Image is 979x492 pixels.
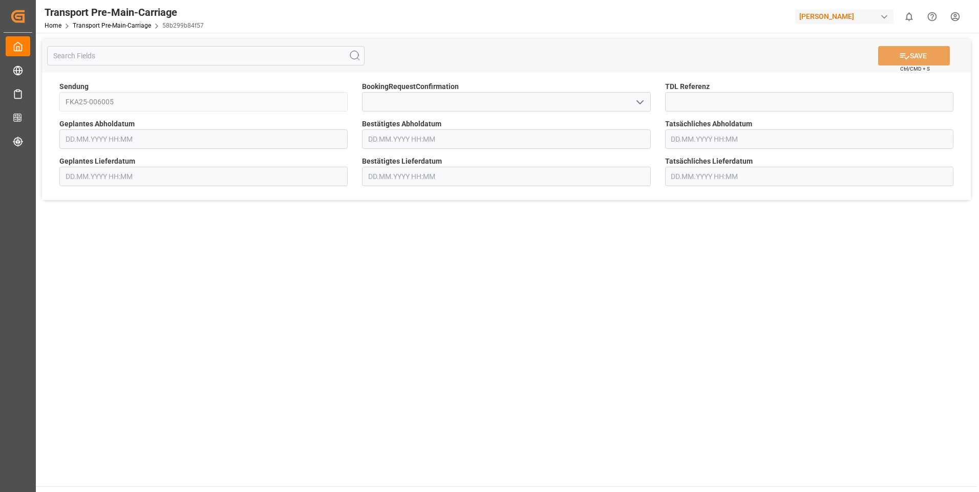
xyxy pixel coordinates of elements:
[73,22,151,29] a: Transport Pre-Main-Carriage
[878,46,950,65] button: SAVE
[59,156,135,167] span: Geplantes Lieferdatum
[362,129,650,149] input: DD.MM.YYYY HH:MM
[59,129,348,149] input: DD.MM.YYYY HH:MM
[631,94,647,110] button: open menu
[47,46,365,65] input: Search Fields
[45,5,204,20] div: Transport Pre-Main-Carriage
[45,22,61,29] a: Home
[665,167,953,186] input: DD.MM.YYYY HH:MM
[362,119,441,129] span: Bestätigtes Abholdatum
[898,5,921,28] button: show 0 new notifications
[665,81,710,92] span: TDL Referenz
[921,5,944,28] button: Help Center
[795,7,898,26] button: [PERSON_NAME]
[665,119,752,129] span: Tatsächliches Abholdatum
[59,81,89,92] span: Sendung
[362,167,650,186] input: DD.MM.YYYY HH:MM
[362,81,459,92] span: BookingRequestConfirmation
[900,65,930,73] span: Ctrl/CMD + S
[59,167,348,186] input: DD.MM.YYYY HH:MM
[59,119,135,129] span: Geplantes Abholdatum
[362,156,442,167] span: Bestätigtes Lieferdatum
[665,129,953,149] input: DD.MM.YYYY HH:MM
[795,9,893,24] div: [PERSON_NAME]
[665,156,753,167] span: Tatsächliches Lieferdatum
